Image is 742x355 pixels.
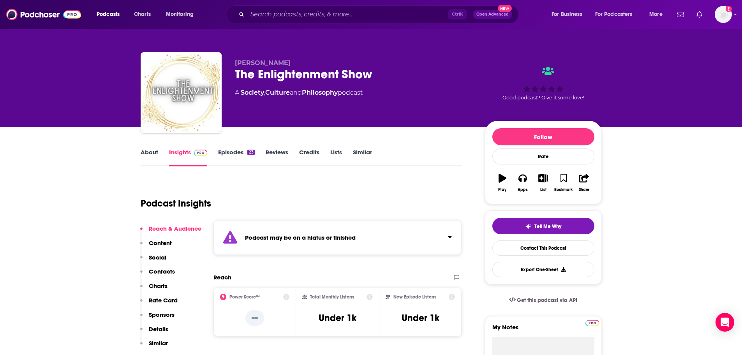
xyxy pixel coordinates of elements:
img: The Enlightenment Show [142,54,220,132]
img: Podchaser - Follow, Share and Rate Podcasts [6,7,81,22]
svg: Add a profile image [726,6,732,12]
h2: Power Score™ [229,294,260,300]
section: Click to expand status details [213,220,462,255]
a: Credits [299,148,319,166]
span: Charts [134,9,151,20]
div: 23 [247,150,254,155]
a: Similar [353,148,372,166]
div: Apps [518,187,528,192]
button: Sponsors [140,311,174,325]
img: Podchaser Pro [194,150,208,156]
span: [PERSON_NAME] [235,59,291,67]
h2: Total Monthly Listens [310,294,354,300]
span: Logged in as alisoncerri [715,6,732,23]
a: Reviews [266,148,288,166]
span: Monitoring [166,9,194,20]
button: open menu [546,8,592,21]
p: Rate Card [149,297,178,304]
button: Charts [140,282,167,297]
span: Open Advanced [476,12,509,16]
p: -- [245,310,264,326]
img: User Profile [715,6,732,23]
button: Rate Card [140,297,178,311]
button: Similar [140,339,168,354]
p: Social [149,254,166,261]
div: Search podcasts, credits, & more... [233,5,526,23]
button: Reach & Audience [140,225,201,239]
button: open menu [644,8,672,21]
span: For Podcasters [595,9,633,20]
button: open menu [590,8,644,21]
span: More [649,9,663,20]
h3: Under 1k [319,312,356,324]
span: and [290,89,302,96]
span: Get this podcast via API [517,297,577,304]
a: Episodes23 [218,148,254,166]
div: Play [498,187,506,192]
button: tell me why sparkleTell Me Why [492,218,594,234]
span: Tell Me Why [534,223,561,230]
div: Share [579,187,589,192]
strong: Podcast may be on a hiatus or finished [245,234,356,241]
a: Culture [265,89,290,96]
button: Bookmark [553,169,574,197]
a: Society [241,89,264,96]
button: Share [574,169,594,197]
span: Podcasts [97,9,120,20]
a: Lists [330,148,342,166]
h2: Reach [213,274,231,281]
h1: Podcast Insights [141,198,211,209]
span: For Business [552,9,582,20]
button: Export One-Sheet [492,262,594,277]
button: Show profile menu [715,6,732,23]
button: Details [140,325,168,340]
p: Contacts [149,268,175,275]
button: List [533,169,553,197]
a: About [141,148,158,166]
button: Open AdvancedNew [473,10,512,19]
button: open menu [160,8,204,21]
img: Podchaser Pro [585,320,599,326]
div: Rate [492,148,594,164]
p: Reach & Audience [149,225,201,232]
h3: Under 1k [402,312,439,324]
h2: New Episode Listens [393,294,436,300]
a: Contact This Podcast [492,240,594,256]
button: Contacts [140,268,175,282]
p: Charts [149,282,167,290]
a: Philosophy [302,89,338,96]
p: Details [149,325,168,333]
a: Show notifications dropdown [674,8,687,21]
p: Similar [149,339,168,347]
button: Play [492,169,513,197]
a: Pro website [585,319,599,326]
div: List [540,187,546,192]
p: Content [149,239,172,247]
input: Search podcasts, credits, & more... [247,8,448,21]
button: Follow [492,128,594,145]
a: Show notifications dropdown [693,8,705,21]
p: Sponsors [149,311,174,318]
span: Good podcast? Give it some love! [502,95,584,101]
div: A podcast [235,88,363,97]
span: New [498,5,512,12]
button: Apps [513,169,533,197]
div: Open Intercom Messenger [716,313,734,332]
span: Ctrl K [448,9,467,19]
button: Social [140,254,166,268]
div: Good podcast? Give it some love! [485,59,602,108]
button: Content [140,239,172,254]
img: tell me why sparkle [525,223,531,230]
a: Charts [129,8,155,21]
span: , [264,89,265,96]
a: InsightsPodchaser Pro [169,148,208,166]
a: Get this podcast via API [503,291,584,310]
button: open menu [91,8,130,21]
div: Bookmark [554,187,573,192]
label: My Notes [492,323,594,337]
